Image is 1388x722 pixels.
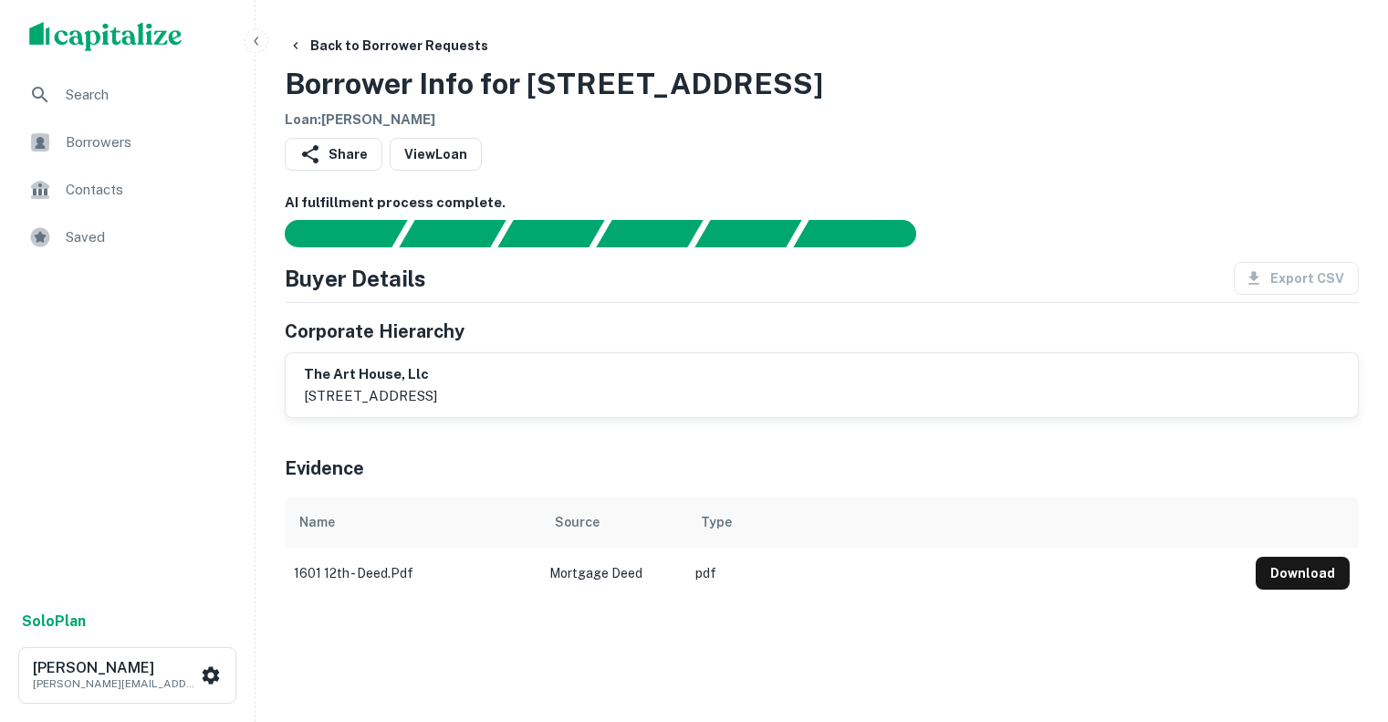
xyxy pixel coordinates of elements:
[15,168,240,212] a: Contacts
[33,675,197,692] p: [PERSON_NAME][EMAIL_ADDRESS][DOMAIN_NAME]
[15,215,240,259] a: Saved
[285,497,540,548] th: Name
[304,385,437,407] p: [STREET_ADDRESS]
[1297,576,1388,664] iframe: Chat Widget
[66,131,229,153] span: Borrowers
[285,62,823,106] h3: Borrower Info for [STREET_ADDRESS]
[794,220,938,247] div: AI fulfillment process complete.
[299,511,335,533] div: Name
[1256,557,1350,590] button: Download
[497,220,604,247] div: Documents found, AI parsing details...
[15,120,240,164] a: Borrowers
[596,220,703,247] div: Principals found, AI now looking for contact information...
[694,220,801,247] div: Principals found, still searching for contact information. This may take time...
[22,612,86,630] strong: Solo Plan
[285,138,382,171] button: Share
[285,262,426,295] h4: Buyer Details
[285,455,364,482] h5: Evidence
[390,138,482,171] a: ViewLoan
[18,647,236,704] button: [PERSON_NAME][PERSON_NAME][EMAIL_ADDRESS][DOMAIN_NAME]
[399,220,506,247] div: Your request is received and processing...
[285,318,464,345] h5: Corporate Hierarchy
[540,497,686,548] th: Source
[281,29,496,62] button: Back to Borrower Requests
[285,548,540,599] td: 1601 12th - deed.pdf
[66,179,229,201] span: Contacts
[15,73,240,117] a: Search
[701,511,732,533] div: Type
[686,548,1247,599] td: pdf
[66,84,229,106] span: Search
[304,364,437,385] h6: the art house, llc
[66,226,229,248] span: Saved
[555,511,600,533] div: Source
[686,497,1247,548] th: Type
[285,193,1359,214] h6: AI fulfillment process complete.
[285,497,1359,599] div: scrollable content
[29,22,183,51] img: capitalize-logo.png
[22,611,86,633] a: SoloPlan
[33,661,197,675] h6: [PERSON_NAME]
[285,110,823,131] h6: Loan : [PERSON_NAME]
[540,548,686,599] td: Mortgage Deed
[263,220,400,247] div: Sending borrower request to AI...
